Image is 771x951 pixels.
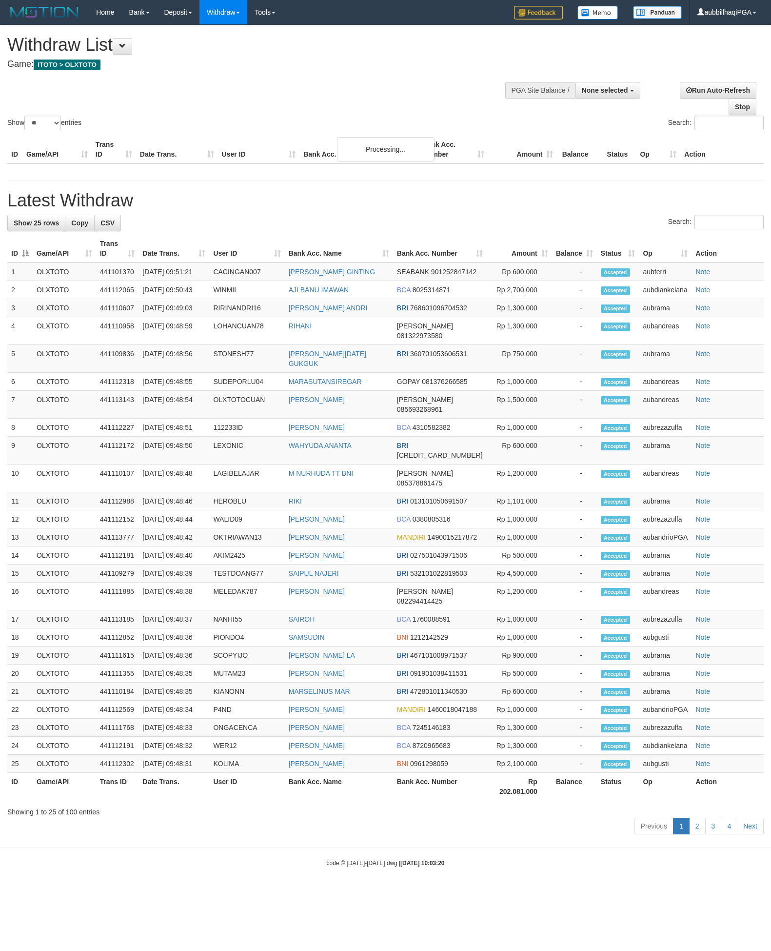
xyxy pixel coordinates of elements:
[209,492,284,510] td: HEROBLU
[695,268,710,276] a: Note
[96,345,139,373] td: 441109836
[96,628,139,647] td: 441112852
[33,263,96,281] td: OLXTOTO
[397,268,429,276] span: SEABANK
[487,263,552,281] td: Rp 600,000
[487,528,552,546] td: Rp 1,000,000
[7,281,33,299] td: 2
[601,516,630,524] span: Accepted
[397,442,408,449] span: BRI
[393,235,487,263] th: Bank Acc. Number: activate to sort column ascending
[138,317,209,345] td: [DATE] 09:48:59
[695,551,710,559] a: Note
[397,286,411,294] span: BCA
[96,546,139,565] td: 441112181
[397,497,408,505] span: BRI
[410,569,467,577] span: Copy 532101022819503 to clipboard
[209,437,284,465] td: LEXONIC
[209,583,284,610] td: MELEDAK787
[92,136,136,163] th: Trans ID
[413,424,451,431] span: Copy 4310582382 to clipboard
[603,136,636,163] th: Status
[673,818,690,834] a: 1
[33,510,96,528] td: OLXTOTO
[695,760,710,768] a: Note
[634,818,673,834] a: Previous
[487,235,552,263] th: Amount: activate to sort column ascending
[33,317,96,345] td: OLXTOTO
[96,510,139,528] td: 441112152
[289,633,325,641] a: SAMSUDIN
[7,583,33,610] td: 16
[33,391,96,419] td: OLXTOTO
[413,615,451,623] span: Copy 1760088591 to clipboard
[7,610,33,628] td: 17
[737,818,764,834] a: Next
[7,5,81,20] img: MOTION_logo.png
[695,378,710,385] a: Note
[7,492,33,510] td: 11
[639,546,692,565] td: aubrama
[410,304,467,312] span: Copy 768601096704532 to clipboard
[695,633,710,641] a: Note
[639,437,692,465] td: aubrama
[33,528,96,546] td: OLXTOTO
[639,492,692,510] td: aubrama
[552,419,597,437] td: -
[680,82,756,99] a: Run Auto-Refresh
[289,724,345,731] a: [PERSON_NAME]
[695,424,710,431] a: Note
[695,569,710,577] a: Note
[209,299,284,317] td: RIRINANDRI16
[431,268,476,276] span: Copy 901252847142 to clipboard
[7,510,33,528] td: 12
[7,136,22,163] th: ID
[138,565,209,583] td: [DATE] 09:48:39
[695,688,710,695] a: Note
[487,373,552,391] td: Rp 1,000,000
[289,760,345,768] a: [PERSON_NAME]
[209,510,284,528] td: WALID09
[289,350,366,367] a: [PERSON_NAME][DATE] GUKGUK
[138,465,209,492] td: [DATE] 09:48:48
[410,551,467,559] span: Copy 027501043971506 to clipboard
[7,565,33,583] td: 15
[695,497,710,505] a: Note
[689,818,706,834] a: 2
[397,405,442,413] span: Copy 085693268961 to clipboard
[7,116,81,130] label: Show entries
[597,235,639,263] th: Status: activate to sort column ascending
[694,116,764,130] input: Search:
[337,137,435,162] div: Processing...
[289,286,349,294] a: AJI BANU IMAWAN
[218,136,300,163] th: User ID
[289,706,345,713] a: [PERSON_NAME]
[410,350,467,358] span: Copy 360701053606531 to clipboard
[289,322,312,330] a: RIHANI
[552,510,597,528] td: -
[289,396,345,404] a: [PERSON_NAME]
[289,569,339,577] a: SAIPUL NAJERI
[487,391,552,419] td: Rp 1,500,000
[209,317,284,345] td: LOHANCUAN78
[487,465,552,492] td: Rp 1,200,000
[601,396,630,405] span: Accepted
[601,498,630,506] span: Accepted
[575,82,640,99] button: None selected
[552,492,597,510] td: -
[601,323,630,331] span: Accepted
[7,391,33,419] td: 7
[209,546,284,565] td: AKIM2425
[96,437,139,465] td: 441112172
[428,533,477,541] span: Copy 1490015217872 to clipboard
[577,6,618,20] img: Button%20Memo.svg
[552,317,597,345] td: -
[138,510,209,528] td: [DATE] 09:48:44
[33,610,96,628] td: OLXTOTO
[7,35,504,55] h1: Withdraw List
[487,281,552,299] td: Rp 2,700,000
[487,565,552,583] td: Rp 4,500,000
[695,396,710,404] a: Note
[680,136,764,163] th: Action
[7,345,33,373] td: 5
